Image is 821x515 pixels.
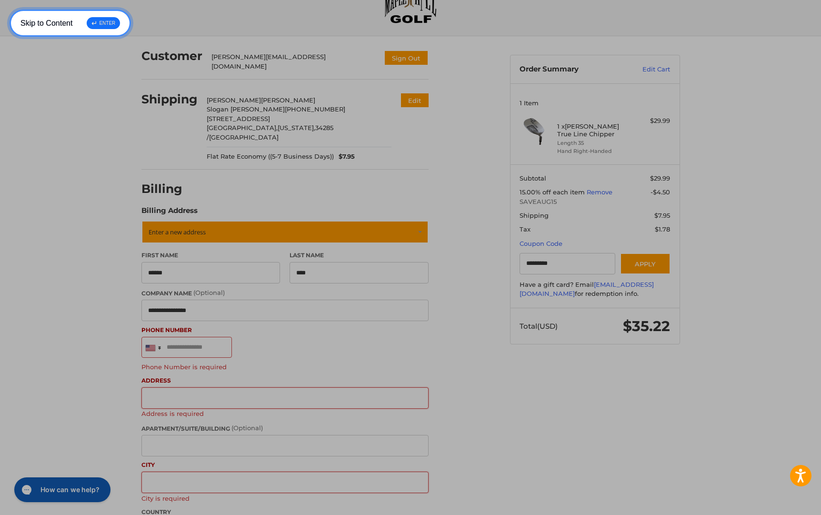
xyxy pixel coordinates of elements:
span: Slogan [PERSON_NAME] [207,105,285,113]
h2: Customer [141,49,202,63]
label: First Name [141,251,280,260]
label: Address is required [141,410,429,417]
span: [GEOGRAPHIC_DATA] [209,133,279,141]
label: City is required [141,495,429,502]
h3: Order Summary [520,65,622,74]
span: $7.95 [334,152,355,162]
span: Tax [520,225,531,233]
span: [US_STATE], [278,124,315,131]
span: Subtotal [520,174,546,182]
span: [PERSON_NAME] [261,96,315,104]
small: (Optional) [231,424,263,432]
span: 34285 / [207,124,333,141]
div: Have a gift card? Email for redemption info. [520,280,670,299]
h2: Billing [141,182,197,196]
label: Last Name [290,251,429,260]
li: Length 35 [557,139,630,147]
label: Apartment/Suite/Building [141,424,429,433]
span: -$4.50 [651,188,670,196]
span: [STREET_ADDRESS] [207,115,270,122]
div: $29.99 [632,116,670,126]
span: Shipping [520,212,549,219]
span: SAVEAUG15 [520,197,670,207]
span: [PERSON_NAME] [207,96,261,104]
span: $1.78 [655,225,670,233]
a: Edit Cart [622,65,670,74]
div: United States: +1 [142,337,164,358]
label: Phone Number is required [141,363,429,371]
h2: Shipping [141,92,198,107]
h4: 1 x [PERSON_NAME] True Line Chipper [557,122,630,138]
span: $7.95 [654,212,670,219]
div: [PERSON_NAME][EMAIL_ADDRESS][DOMAIN_NAME] [211,52,374,71]
li: Hand Right-Handed [557,147,630,155]
button: Sign Out [384,50,429,66]
span: Enter a new address [149,228,206,236]
span: 15.00% off each item [520,188,587,196]
span: Flat Rate Economy ((5-7 Business Days)) [207,152,334,162]
a: Remove [587,188,612,196]
button: Edit [401,93,429,107]
button: Apply [620,253,671,274]
label: City [141,461,429,469]
iframe: Gorgias live chat messenger [10,474,113,505]
label: Company Name [141,288,429,298]
span: $35.22 [623,317,670,335]
iframe: Google Customer Reviews [742,489,821,515]
span: [PHONE_NUMBER] [285,105,345,113]
h3: 1 Item [520,99,670,107]
label: Address [141,376,429,385]
span: $29.99 [650,174,670,182]
span: Total (USD) [520,322,558,331]
span: [GEOGRAPHIC_DATA], [207,124,278,131]
a: Coupon Code [520,240,562,247]
label: Phone Number [141,326,429,334]
small: (Optional) [193,289,225,296]
input: Gift Certificate or Coupon Code [520,253,615,274]
a: Enter or select a different address [141,221,429,243]
legend: Billing Address [141,205,198,221]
